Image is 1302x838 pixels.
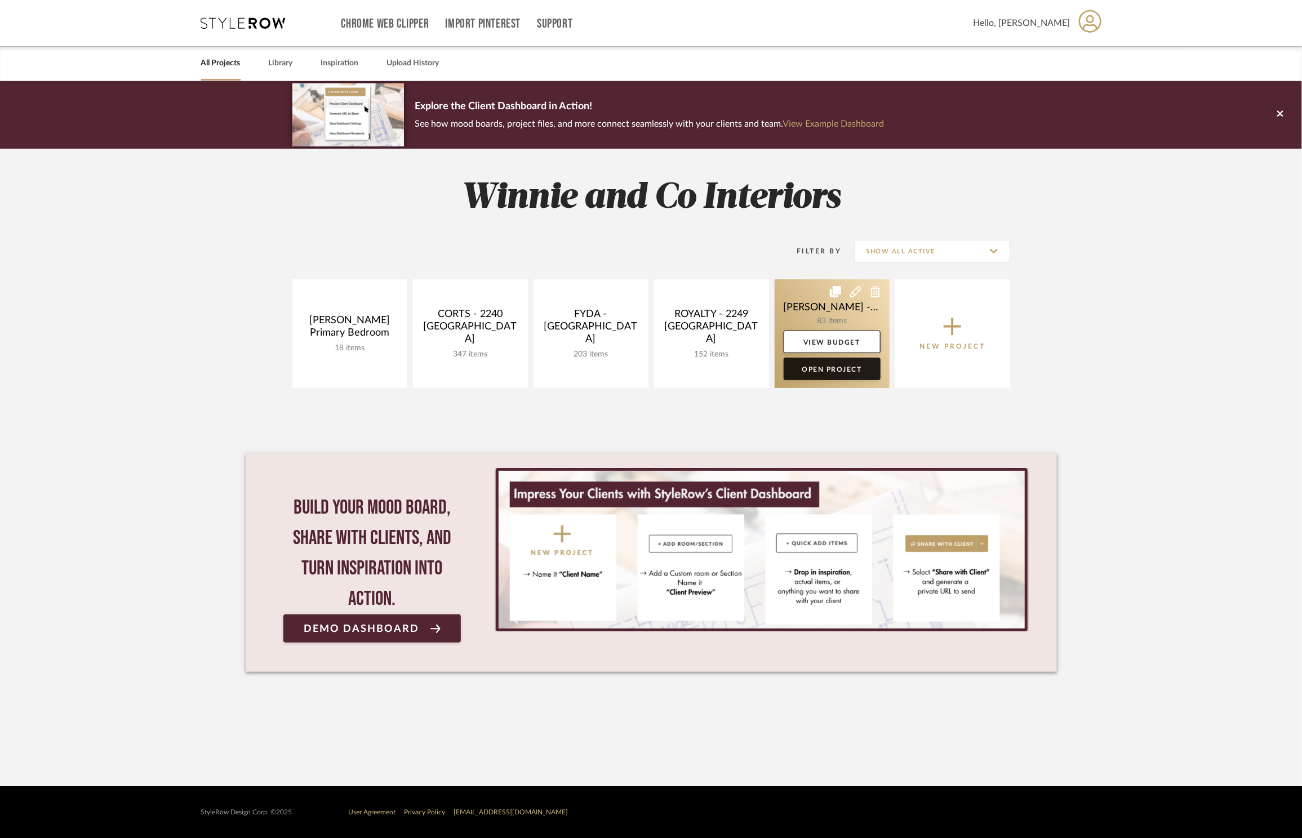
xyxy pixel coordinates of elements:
[415,98,885,116] p: Explore the Client Dashboard in Action!
[321,56,359,71] a: Inspiration
[201,808,292,817] div: StyleRow Design Corp. ©2025
[895,279,1010,388] button: New Project
[784,358,881,380] a: Open Project
[454,809,568,815] a: [EMAIL_ADDRESS][DOMAIN_NAME]
[283,614,461,643] a: Demo Dashboard
[537,19,572,29] a: Support
[415,116,885,132] p: See how mood boards, project files, and more connect seamlessly with your clients and team.
[499,471,1024,629] img: StyleRow_Client_Dashboard_Banner__1_.png
[919,341,985,352] p: New Project
[341,19,429,29] a: Chrome Web Clipper
[422,308,519,350] div: CORTS - 2240 [GEOGRAPHIC_DATA]
[349,809,396,815] a: User Agreement
[543,350,639,359] div: 203 items
[304,623,419,634] span: Demo Dashboard
[543,308,639,350] div: FYDA - [GEOGRAPHIC_DATA]
[663,308,760,350] div: ROYALTY - 2249 [GEOGRAPHIC_DATA]
[201,56,241,71] a: All Projects
[663,350,760,359] div: 152 items
[784,331,881,353] a: View Budget
[269,56,293,71] a: Library
[301,344,398,353] div: 18 items
[974,16,1070,30] span: Hello, [PERSON_NAME]
[783,246,842,257] div: Filter By
[495,468,1028,631] div: 0
[301,314,398,344] div: [PERSON_NAME] Primary Bedroom
[283,493,461,614] div: Build your mood board, share with clients, and turn inspiration into action.
[246,177,1057,219] h2: Winnie and Co Interiors
[783,119,885,128] a: View Example Dashboard
[422,350,519,359] div: 347 items
[292,83,404,146] img: d5d033c5-7b12-40c2-a960-1ecee1989c38.png
[405,809,446,815] a: Privacy Policy
[445,19,521,29] a: Import Pinterest
[387,56,439,71] a: Upload History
